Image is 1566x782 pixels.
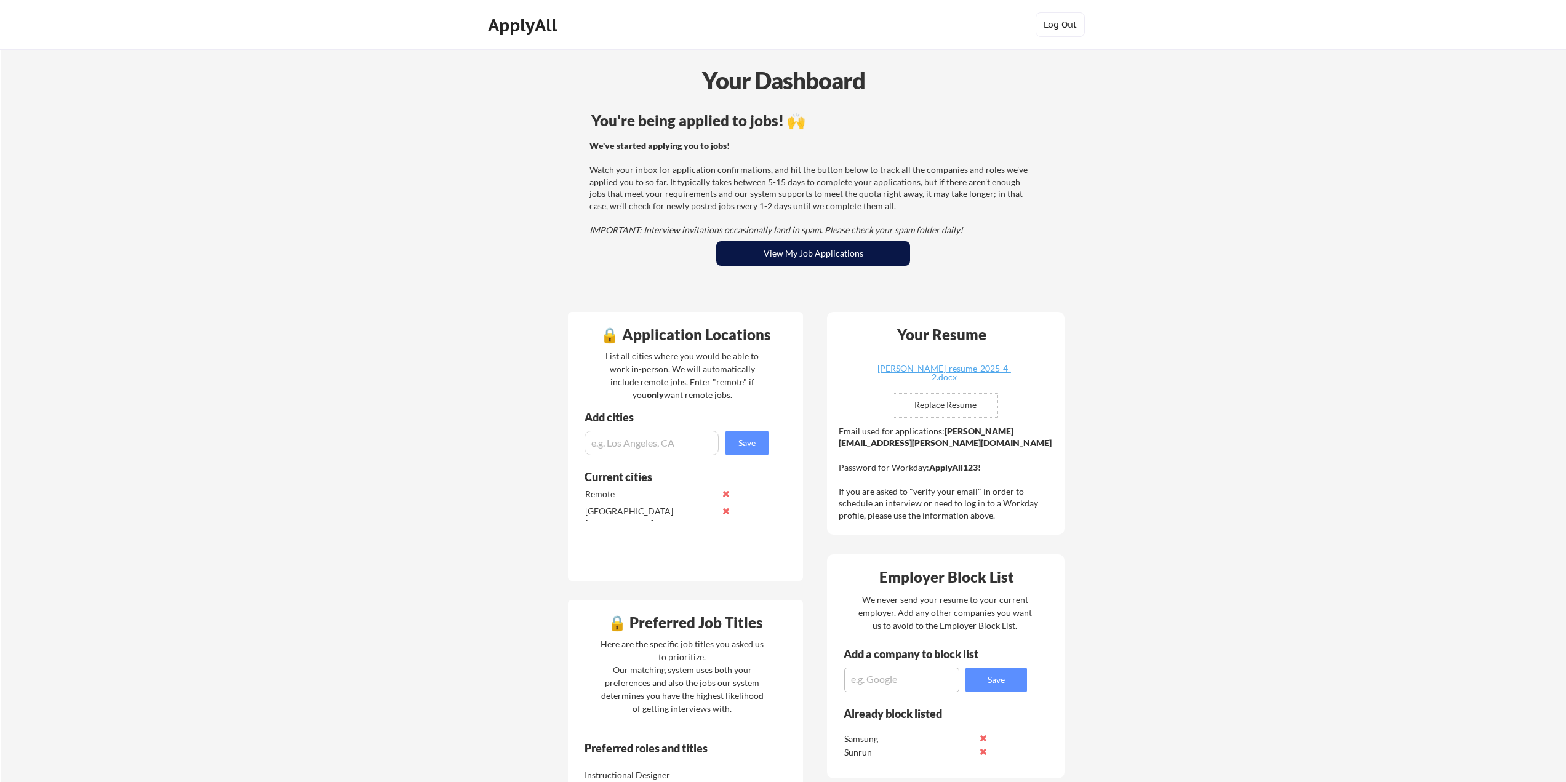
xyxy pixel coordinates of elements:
[597,349,767,401] div: List all cities where you would be able to work in-person. We will automatically include remote j...
[585,505,715,529] div: [GEOGRAPHIC_DATA][PERSON_NAME]
[844,648,997,660] div: Add a company to block list
[585,743,752,754] div: Preferred roles and titles
[857,593,1033,632] div: We never send your resume to your current employer. Add any other companies you want us to avoid ...
[871,364,1017,383] a: [PERSON_NAME]-resume-2025-4-2.docx
[585,412,772,423] div: Add cities
[585,488,715,500] div: Remote
[716,241,910,266] button: View My Job Applications
[488,15,561,36] div: ApplyAll
[589,140,730,151] strong: We've started applying you to jobs!
[571,615,800,630] div: 🔒 Preferred Job Titles
[871,364,1017,381] div: [PERSON_NAME]-resume-2025-4-2.docx
[965,668,1027,692] button: Save
[571,327,800,342] div: 🔒 Application Locations
[597,637,767,715] div: Here are the specific job titles you asked us to prioritize. Our matching system uses both your p...
[589,140,1033,236] div: Watch your inbox for application confirmations, and hit the button below to track all the compani...
[844,708,1010,719] div: Already block listed
[591,113,1035,128] div: You're being applied to jobs! 🙌
[585,471,755,482] div: Current cities
[844,733,974,745] div: Samsung
[929,462,981,473] strong: ApplyAll123!
[844,746,974,759] div: Sunrun
[647,389,664,400] strong: only
[1,63,1566,98] div: Your Dashboard
[585,431,719,455] input: e.g. Los Angeles, CA
[839,426,1052,449] strong: [PERSON_NAME][EMAIL_ADDRESS][PERSON_NAME][DOMAIN_NAME]
[881,327,1002,342] div: Your Resume
[1036,12,1085,37] button: Log Out
[589,225,963,235] em: IMPORTANT: Interview invitations occasionally land in spam. Please check your spam folder daily!
[832,570,1061,585] div: Employer Block List
[839,425,1056,522] div: Email used for applications: Password for Workday: If you are asked to "verify your email" in ord...
[725,431,769,455] button: Save
[585,769,714,781] div: Instructional Designer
